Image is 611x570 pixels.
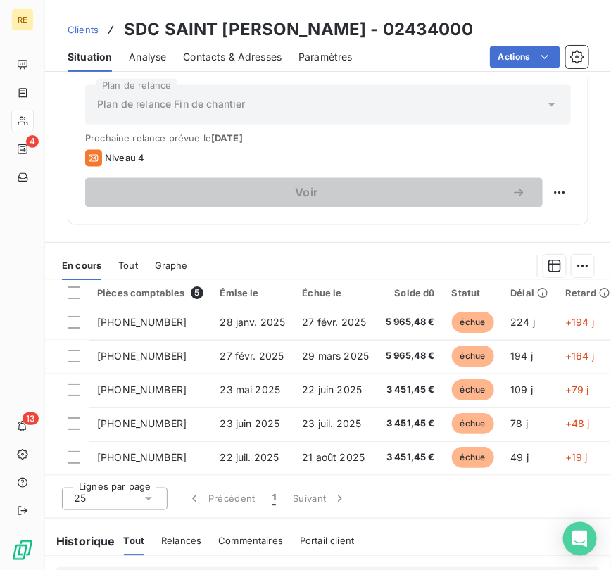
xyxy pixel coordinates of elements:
span: 3 451,45 € [386,451,435,465]
span: +19 j [565,452,588,464]
span: [PHONE_NUMBER] [97,350,187,362]
span: échue [452,312,494,334]
span: Portail client [300,536,354,547]
span: échue [452,414,494,435]
div: Retard [565,288,610,299]
button: Voir [85,178,543,208]
button: 1 [264,484,284,514]
span: [PHONE_NUMBER] [97,317,187,329]
span: 109 j [511,384,534,396]
span: 1 [272,492,276,506]
a: Clients [68,23,99,37]
button: Suivant [284,484,355,514]
span: 22 juin 2025 [303,384,363,396]
span: 13 [23,412,39,425]
span: En cours [62,260,101,272]
div: Open Intercom Messenger [563,522,597,556]
span: Analyse [129,50,166,64]
span: Commentaires [218,536,283,547]
span: +194 j [565,317,594,329]
span: 28 janv. 2025 [220,317,286,329]
div: Échue le [303,288,370,299]
span: échue [452,380,494,401]
span: 3 451,45 € [386,384,435,398]
span: 194 j [511,350,534,362]
div: Émise le [220,288,286,299]
img: Logo LeanPay [11,539,34,562]
span: Graphe [155,260,188,272]
span: échue [452,448,494,469]
span: 27 févr. 2025 [303,317,367,329]
span: Prochaine relance prévue le [85,133,571,144]
button: Actions [490,46,560,68]
span: 21 août 2025 [303,452,365,464]
span: Tout [124,536,145,547]
span: 3 451,45 € [386,417,435,431]
div: Pièces comptables [97,287,203,300]
h6: Historique [45,533,115,550]
span: Situation [68,50,112,64]
span: 5 [191,287,203,300]
span: [PHONE_NUMBER] [97,384,187,396]
span: 4 [26,135,39,148]
span: +79 j [565,384,589,396]
div: Délai [511,288,549,299]
span: Niveau 4 [105,153,144,164]
span: 23 juil. 2025 [303,418,362,430]
span: 78 j [511,418,529,430]
span: +48 j [565,418,590,430]
div: Statut [452,288,494,299]
span: échue [452,346,494,367]
span: 49 j [511,452,529,464]
span: +164 j [565,350,594,362]
h3: SDC SAINT [PERSON_NAME] - 02434000 [124,17,473,42]
span: Tout [118,260,138,272]
span: 23 juin 2025 [220,418,280,430]
span: 23 mai 2025 [220,384,281,396]
span: 27 févr. 2025 [220,350,284,362]
span: Relances [161,536,201,547]
span: 22 juil. 2025 [220,452,279,464]
span: 5 965,48 € [386,350,435,364]
span: Contacts & Adresses [183,50,282,64]
span: [PHONE_NUMBER] [97,452,187,464]
span: Paramètres [298,50,353,64]
span: 224 j [511,317,536,329]
span: 29 mars 2025 [303,350,370,362]
span: [DATE] [211,133,243,144]
button: Précédent [179,484,264,514]
div: RE [11,8,34,31]
span: 5 965,48 € [386,316,435,330]
span: 25 [74,492,86,506]
span: [PHONE_NUMBER] [97,418,187,430]
span: Voir [102,187,512,198]
div: Solde dû [386,288,435,299]
span: Clients [68,24,99,35]
span: Plan de relance Fin de chantier [97,98,246,112]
